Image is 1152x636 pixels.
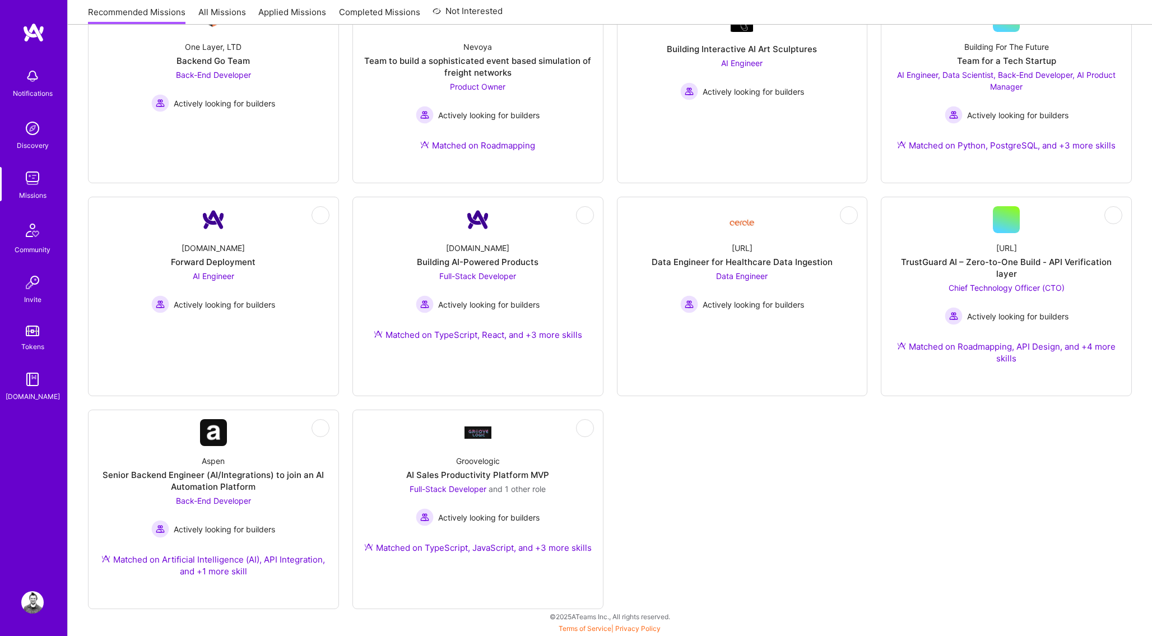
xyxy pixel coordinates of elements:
div: [URL] [996,242,1017,254]
div: TrustGuard AI – Zero-to-One Build - API Verification layer [890,256,1122,280]
a: Company LogoOne Layer, LTDBackend Go TeamBack-End Developer Actively looking for buildersActively... [97,5,329,112]
img: Actively looking for builders [416,295,434,313]
span: Data Engineer [716,271,768,281]
img: Company Logo [464,426,491,438]
div: Senior Backend Engineer (AI/Integrations) to join an AI Automation Platform [97,469,329,493]
img: Actively looking for builders [680,82,698,100]
img: Actively looking for builders [945,106,963,124]
img: Actively looking for builders [945,307,963,325]
img: Ateam Purple Icon [101,554,110,563]
div: [DOMAIN_NAME] [446,242,509,254]
img: Actively looking for builders [151,520,169,538]
img: Company Logo [200,419,227,446]
div: Backend Go Team [176,55,250,67]
img: Actively looking for builders [416,508,434,526]
div: [DOMAIN_NAME] [6,391,60,402]
div: Community [15,244,50,256]
a: [URL]TrustGuard AI – Zero-to-One Build - API Verification layerChief Technology Officer (CTO) Act... [890,206,1122,378]
img: Actively looking for builders [151,94,169,112]
div: Nevoya [463,41,492,53]
div: Building AI-Powered Products [417,256,538,268]
div: [DOMAIN_NAME] [182,242,245,254]
a: Building For The FutureTeam for a Tech StartupAI Engineer, Data Scientist, Back-End Developer, AI... [890,5,1122,165]
a: Company Logo[URL]Data Engineer for Healthcare Data IngestionData Engineer Actively looking for bu... [626,206,858,313]
div: Data Engineer for Healthcare Data Ingestion [652,256,833,268]
span: Actively looking for builders [967,310,1069,322]
span: | [559,624,661,633]
span: AI Engineer, Data Scientist, Back-End Developer, AI Product Manager [897,70,1116,91]
img: Actively looking for builders [151,295,169,313]
div: Groovelogic [456,455,500,467]
a: Company LogoNevoyaTeam to build a sophisticated event based simulation of freight networksProduct... [362,5,594,165]
img: tokens [26,326,39,336]
span: AI Engineer [721,58,763,68]
span: Actively looking for builders [438,299,540,310]
span: Actively looking for builders [967,109,1069,121]
img: Company Logo [464,206,491,233]
a: All Missions [198,6,246,25]
a: Company Logo[DOMAIN_NAME]Forward DeploymentAI Engineer Actively looking for buildersActively look... [97,206,329,313]
div: Building For The Future [964,41,1049,53]
i: icon EyeClosed [844,211,853,220]
div: AI Sales Productivity Platform MVP [406,469,549,481]
div: Missions [19,189,47,201]
img: Ateam Purple Icon [420,140,429,149]
span: Back-End Developer [176,70,251,80]
div: Matched on Roadmapping, API Design, and +4 more skills [890,341,1122,364]
div: One Layer, LTD [185,41,241,53]
div: Matched on Artificial Intelligence (AI), API Integration, and +1 more skill [97,554,329,577]
div: © 2025 ATeams Inc., All rights reserved. [67,602,1152,630]
img: Actively looking for builders [416,106,434,124]
a: Recommended Missions [88,6,185,25]
span: AI Engineer [193,271,234,281]
span: Actively looking for builders [703,299,804,310]
img: logo [22,22,45,43]
span: Product Owner [450,82,505,91]
a: Company Logo[DOMAIN_NAME]Building AI-Powered ProductsFull-Stack Developer Actively looking for bu... [362,206,594,354]
span: Chief Technology Officer (CTO) [949,283,1065,293]
span: Full-Stack Developer [410,484,486,494]
span: and 1 other role [489,484,546,494]
span: Actively looking for builders [438,512,540,523]
img: guide book [21,368,44,391]
a: Not Interested [433,4,503,25]
div: Invite [24,294,41,305]
img: teamwork [21,167,44,189]
span: Back-End Developer [176,496,251,505]
a: Company LogoAspenSenior Backend Engineer (AI/Integrations) to join an AI Automation PlatformBack-... [97,419,329,591]
div: Matched on TypeScript, React, and +3 more skills [374,329,582,341]
a: Terms of Service [559,624,611,633]
span: Actively looking for builders [174,98,275,109]
a: Company LogoGroovelogicAI Sales Productivity Platform MVPFull-Stack Developer and 1 other roleAct... [362,419,594,567]
span: Actively looking for builders [174,523,275,535]
div: Aspen [202,455,225,467]
img: Ateam Purple Icon [897,140,906,149]
i: icon EyeClosed [316,211,325,220]
div: Forward Deployment [171,256,256,268]
a: Completed Missions [339,6,420,25]
img: Ateam Purple Icon [364,542,373,551]
span: Actively looking for builders [174,299,275,310]
a: User Avatar [18,591,47,614]
a: Company LogoBuilding Interactive AI Art SculpturesAI Engineer Actively looking for buildersActive... [626,5,858,165]
div: [URL] [732,242,752,254]
img: User Avatar [21,591,44,614]
div: Tokens [21,341,44,352]
span: Actively looking for builders [438,109,540,121]
div: Discovery [17,140,49,151]
div: Team to build a sophisticated event based simulation of freight networks [362,55,594,78]
i: icon EyeClosed [1109,211,1118,220]
span: Full-Stack Developer [439,271,516,281]
a: Applied Missions [258,6,326,25]
div: Matched on TypeScript, JavaScript, and +3 more skills [364,542,592,554]
img: Company Logo [200,206,227,233]
img: Actively looking for builders [680,295,698,313]
i: icon EyeClosed [580,211,589,220]
img: Community [19,217,46,244]
div: Building Interactive AI Art Sculptures [667,43,817,55]
span: Actively looking for builders [703,86,804,98]
i: icon EyeClosed [580,424,589,433]
img: Company Logo [728,211,755,229]
i: icon EyeClosed [316,424,325,433]
img: Invite [21,271,44,294]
